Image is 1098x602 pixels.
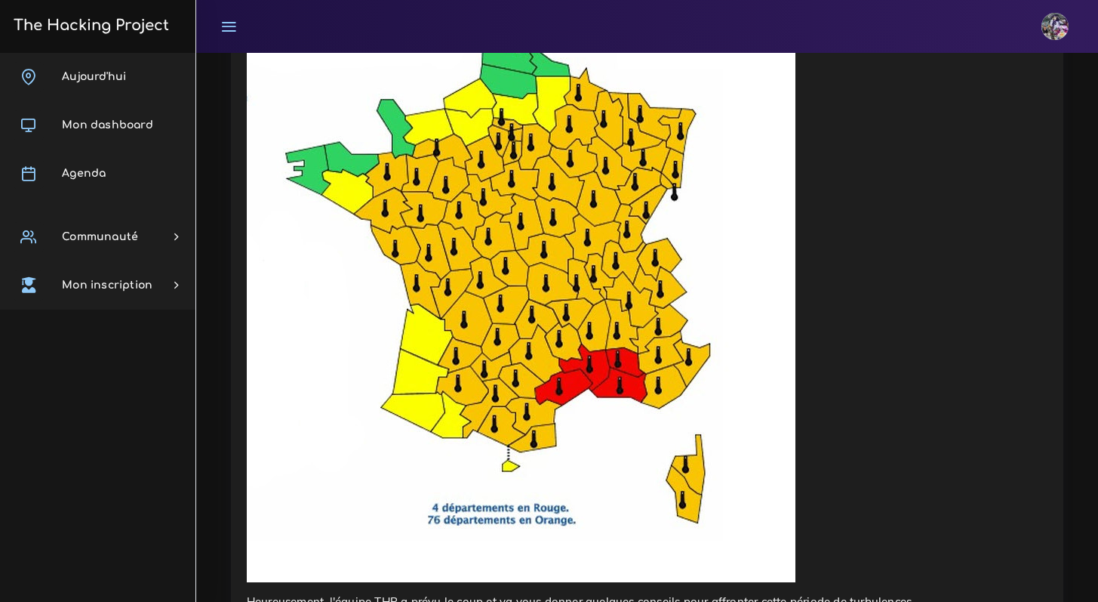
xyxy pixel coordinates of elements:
span: Mon dashboard [62,119,153,131]
span: Agenda [62,168,106,179]
span: Mon inscription [62,279,152,291]
img: eg54bupqcshyolnhdacp.jpg [1041,13,1069,40]
span: Aujourd'hui [62,71,126,82]
img: D3OOH3I.jpg [247,9,795,582]
span: Communauté [62,231,138,242]
h3: The Hacking Project [9,17,169,34]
